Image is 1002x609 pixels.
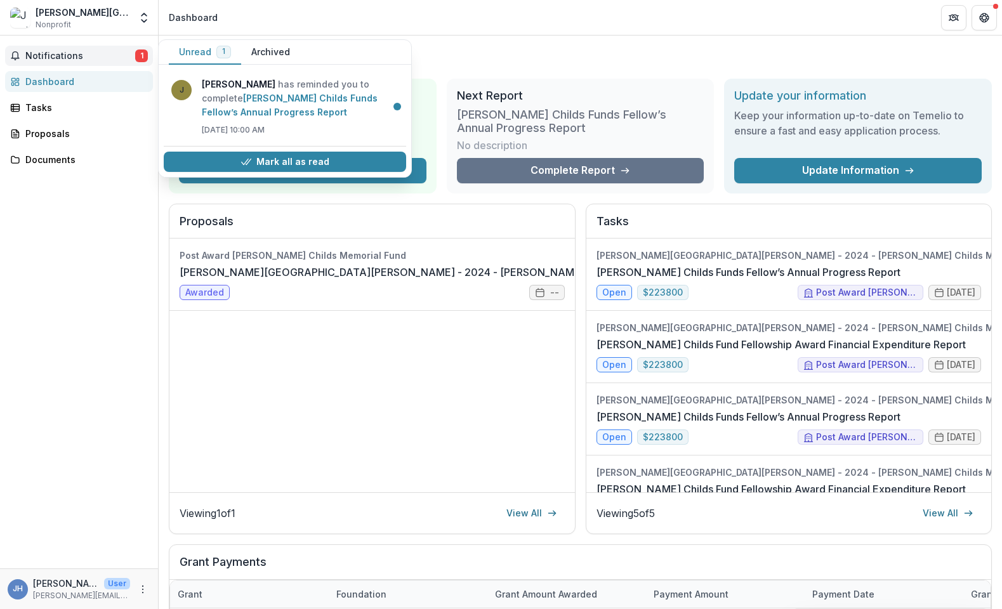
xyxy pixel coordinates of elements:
[202,77,399,119] p: has reminded you to complete
[170,580,329,608] div: Grant
[597,481,966,497] a: [PERSON_NAME] Childs Fund Fellowship Award Financial Expenditure Report
[25,101,143,114] div: Tasks
[25,153,143,166] div: Documents
[597,214,982,239] h2: Tasks
[164,152,406,172] button: Mark all as read
[10,8,30,28] img: Jarvis Dawson Hill
[5,46,153,66] button: Notifications1
[329,587,394,601] div: Foundation
[104,578,130,589] p: User
[646,580,805,608] div: Payment Amount
[329,580,487,608] div: Foundation
[499,503,565,523] a: View All
[36,19,71,30] span: Nonprofit
[597,409,900,424] a: [PERSON_NAME] Childs Funds Fellow’s Annual Progress Report
[457,158,704,183] a: Complete Report
[180,555,981,579] h2: Grant Payments
[597,506,655,521] p: Viewing 5 of 5
[135,5,153,30] button: Open entity switcher
[170,587,210,601] div: Grant
[180,506,235,521] p: Viewing 1 of 1
[805,580,963,608] div: Payment date
[972,5,997,30] button: Get Help
[241,40,300,65] button: Archived
[33,577,99,590] p: [PERSON_NAME]
[169,40,241,65] button: Unread
[5,97,153,118] a: Tasks
[487,587,605,601] div: Grant amount awarded
[487,580,646,608] div: Grant amount awarded
[457,138,527,153] p: No description
[13,585,23,593] div: Jarvis Hill
[646,587,736,601] div: Payment Amount
[5,149,153,170] a: Documents
[169,46,992,69] h1: Dashboard
[941,5,966,30] button: Partners
[734,108,982,138] h3: Keep your information up-to-date on Temelio to ensure a fast and easy application process.
[33,590,130,601] p: [PERSON_NAME][EMAIL_ADDRESS][PERSON_NAME][DOMAIN_NAME]
[457,89,704,103] h2: Next Report
[25,51,135,62] span: Notifications
[180,265,807,280] a: [PERSON_NAME][GEOGRAPHIC_DATA][PERSON_NAME] - 2024 - [PERSON_NAME] Childs Memorial Fund - Fellows...
[202,93,378,117] a: [PERSON_NAME] Childs Funds Fellow’s Annual Progress Report
[36,6,130,19] div: [PERSON_NAME][GEOGRAPHIC_DATA][PERSON_NAME]
[457,108,704,135] h3: [PERSON_NAME] Childs Funds Fellow’s Annual Progress Report
[164,8,223,27] nav: breadcrumb
[25,75,143,88] div: Dashboard
[5,123,153,144] a: Proposals
[915,503,981,523] a: View All
[5,71,153,92] a: Dashboard
[25,127,143,140] div: Proposals
[180,214,565,239] h2: Proposals
[222,47,225,56] span: 1
[805,587,882,601] div: Payment date
[135,582,150,597] button: More
[734,158,982,183] a: Update Information
[169,11,218,24] div: Dashboard
[597,337,966,352] a: [PERSON_NAME] Childs Fund Fellowship Award Financial Expenditure Report
[597,265,900,280] a: [PERSON_NAME] Childs Funds Fellow’s Annual Progress Report
[135,49,148,62] span: 1
[734,89,982,103] h2: Update your information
